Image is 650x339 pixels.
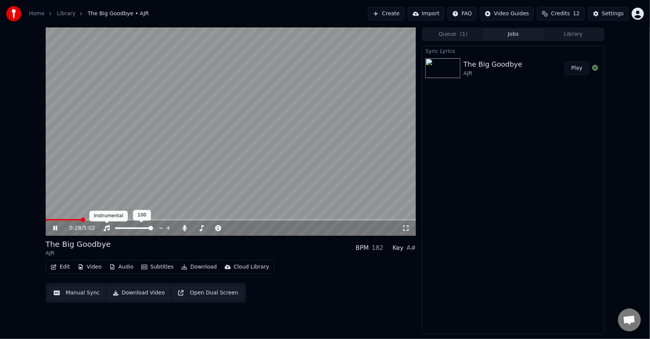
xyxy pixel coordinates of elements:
[408,7,444,21] button: Import
[234,263,269,271] div: Cloud Library
[29,10,149,18] nav: breadcrumb
[356,243,369,253] div: BPM
[460,30,468,38] span: ( 1 )
[423,29,483,40] button: Queue
[447,7,477,21] button: FAQ
[588,7,629,21] button: Settings
[46,249,111,257] div: AJR
[602,10,624,18] div: Settings
[88,10,149,18] span: The Big Goodbye • AJR
[372,243,383,253] div: 182
[75,262,105,272] button: Video
[133,210,151,221] div: 100
[393,243,404,253] div: Key
[48,262,73,272] button: Edit
[368,7,405,21] button: Create
[537,7,585,21] button: Credits12
[551,10,570,18] span: Credits
[46,239,111,249] div: The Big Goodbye
[83,224,95,232] span: 5:02
[543,29,604,40] button: Library
[178,262,220,272] button: Download
[138,262,177,272] button: Subtitles
[69,224,81,232] span: 0:28
[49,286,105,300] button: Manual Sync
[108,286,170,300] button: Download Video
[573,10,580,18] span: 12
[29,10,45,18] a: Home
[69,224,88,232] div: /
[463,70,522,77] div: AJR
[173,286,243,300] button: Open Dual Screen
[480,7,534,21] button: Video Guides
[618,309,641,331] div: Open chat
[407,243,416,253] div: A#
[106,262,137,272] button: Audio
[57,10,75,18] a: Library
[463,59,522,70] div: The Big Goodbye
[483,29,543,40] button: Jobs
[422,46,604,55] div: Sync Lyrics
[6,6,21,21] img: youka
[89,211,128,221] div: Instrumental
[565,61,589,75] button: Play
